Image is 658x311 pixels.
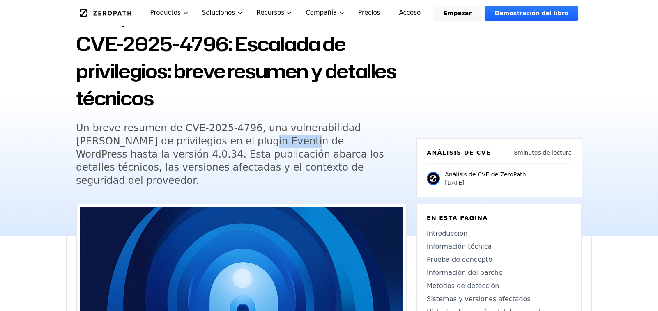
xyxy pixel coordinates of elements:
[495,10,568,16] font: Demostración del libro
[256,9,284,16] font: Recursos
[306,9,337,16] font: Compañía
[485,6,578,21] a: Demostración del libro
[427,295,531,303] font: Sistemas y versiones afectados
[427,215,488,221] font: En esta página
[76,122,384,186] font: Un breve resumen de CVE-2025-4796, una vulnerabilidad [PERSON_NAME] de privilegios en el plugin E...
[445,179,464,186] font: [DATE]
[518,149,572,156] font: minutos de lectura
[427,255,571,265] a: Prueba de concepto
[427,269,503,277] font: Información del parche
[427,281,571,291] a: Métodos de detección
[399,9,421,16] font: Acceso
[427,229,467,237] font: Introducción
[444,10,472,16] font: Empezar
[150,9,181,16] font: Productos
[389,6,430,21] a: Acceso
[445,171,526,178] font: Análisis de CVE de ZeroPath
[427,229,571,238] a: Introducción
[427,282,499,290] font: Métodos de detección
[427,256,492,263] font: Prueba de concepto
[358,9,380,16] font: Precios
[514,149,518,156] font: 8
[434,6,481,21] a: Empezar
[427,242,492,250] font: Información técnica
[427,242,571,252] a: Información técnica
[427,172,440,185] img: Análisis de CVE de ZeroPath
[76,3,407,112] font: Complemento de WordPress Eventin CVE-2025-4796: Escalada de privilegios: breve resumen y detalles...
[427,268,571,278] a: Información del parche
[202,9,235,16] font: Soluciones
[427,294,571,304] a: Sistemas y versiones afectados
[427,149,491,156] font: Análisis de CVE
